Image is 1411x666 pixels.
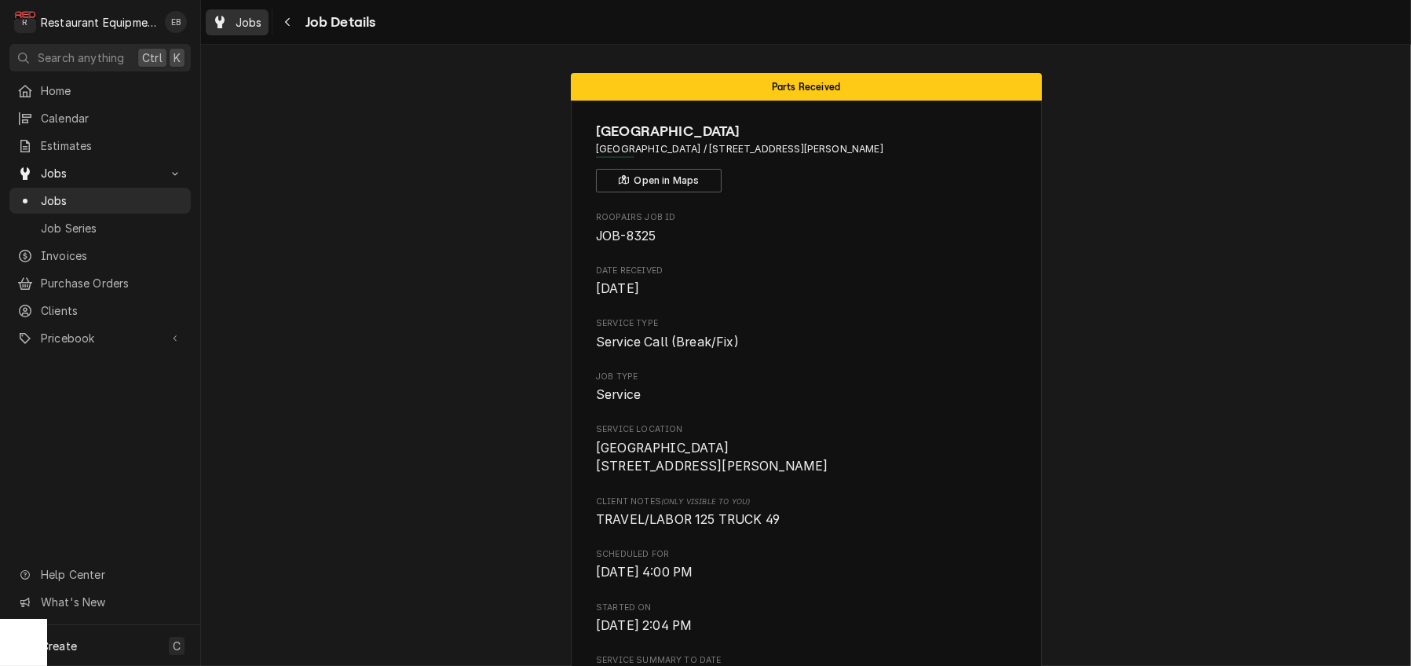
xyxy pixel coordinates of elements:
span: Service Location [596,423,1016,436]
span: Pricebook [41,330,159,346]
span: Create [41,639,77,653]
span: [object Object] [596,510,1016,529]
span: Job Series [41,220,183,236]
span: K [174,49,181,66]
span: Client Notes [596,496,1016,508]
span: Jobs [236,14,262,31]
a: Home [9,78,191,104]
span: Roopairs Job ID [596,227,1016,246]
span: Job Details [301,12,376,33]
div: Service Type [596,317,1016,351]
span: Date Received [596,265,1016,277]
span: [DATE] [596,281,639,296]
span: Roopairs Job ID [596,211,1016,224]
div: Emily Bird's Avatar [165,11,187,33]
span: (Only Visible to You) [661,497,750,506]
span: Service Type [596,317,1016,330]
span: Address [596,142,1016,156]
a: Estimates [9,133,191,159]
span: Calendar [41,110,183,126]
span: Help Center [41,566,181,583]
span: Estimates [41,137,183,154]
div: Restaurant Equipment Diagnostics [41,14,156,31]
a: Purchase Orders [9,270,191,296]
a: Go to Help Center [9,562,191,587]
a: Calendar [9,105,191,131]
span: What's New [41,594,181,610]
div: Roopairs Job ID [596,211,1016,245]
div: R [14,11,36,33]
span: Date Received [596,280,1016,298]
span: Started On [596,617,1016,635]
span: [DATE] 4:00 PM [596,565,693,580]
div: Client Information [596,121,1016,192]
div: Started On [596,602,1016,635]
span: Ctrl [142,49,163,66]
a: Go to Jobs [9,160,191,186]
span: JOB-8325 [596,229,656,243]
span: Search anything [38,49,124,66]
div: Job Type [596,371,1016,404]
span: [GEOGRAPHIC_DATA] [STREET_ADDRESS][PERSON_NAME] [596,441,828,474]
div: Scheduled For [596,548,1016,582]
button: Search anythingCtrlK [9,44,191,71]
a: Invoices [9,243,191,269]
span: Service [596,387,641,402]
span: Service Location [596,439,1016,476]
span: Service Type [596,333,1016,352]
span: Scheduled For [596,548,1016,561]
a: Job Series [9,215,191,241]
span: Jobs [41,192,183,209]
div: Status [571,73,1042,101]
span: Job Type [596,371,1016,383]
span: Job Type [596,386,1016,404]
div: Service Location [596,423,1016,476]
div: Date Received [596,265,1016,298]
span: Scheduled For [596,563,1016,582]
a: Jobs [206,9,269,35]
span: Jobs [41,165,159,181]
button: Navigate back [276,9,301,35]
span: Purchase Orders [41,275,183,291]
a: Jobs [9,188,191,214]
span: Started On [596,602,1016,614]
span: Service Call (Break/Fix) [596,335,739,349]
span: C [173,638,181,654]
span: [DATE] 2:04 PM [596,618,692,633]
a: Go to What's New [9,589,191,615]
span: Home [41,82,183,99]
span: Parts Received [772,82,840,92]
span: TRAVEL/LABOR 125 TRUCK 49 [596,512,780,527]
span: Clients [41,302,183,319]
span: Invoices [41,247,183,264]
div: EB [165,11,187,33]
div: Restaurant Equipment Diagnostics's Avatar [14,11,36,33]
span: Name [596,121,1016,142]
a: Go to Pricebook [9,325,191,351]
div: [object Object] [596,496,1016,529]
button: Open in Maps [596,169,722,192]
a: Clients [9,298,191,324]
